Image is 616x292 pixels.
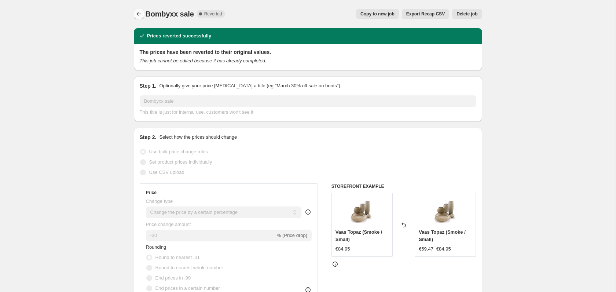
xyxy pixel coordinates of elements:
[140,95,476,107] input: 30% off holiday sale
[146,190,157,196] h3: Price
[149,159,212,165] span: Set product prices individually
[402,9,449,19] button: Export Recap CSV
[140,48,476,56] h2: The prices have been reverted to their original values.
[146,244,166,250] span: Rounding
[140,134,157,141] h2: Step 2.
[146,10,194,18] span: Bombyxx sale
[419,229,466,242] span: Vaas Topaz (Smoke / Small)
[146,198,173,204] span: Change type
[149,149,208,154] span: Use bulk price change rules
[356,9,399,19] button: Copy to new job
[134,9,144,19] button: Price change jobs
[149,169,184,175] span: Use CSV upload
[452,9,482,19] button: Delete job
[159,82,340,90] p: Optionally give your price [MEDICAL_DATA] a title (eg "March 30% off sale on boots")
[304,208,312,216] div: help
[277,233,307,238] span: % (Price drop)
[335,229,382,242] span: Vaas Topaz (Smoke / Small)
[204,11,222,17] span: Reverted
[155,265,223,270] span: Round to nearest whole number
[140,82,157,90] h2: Step 1.
[331,183,476,189] h6: STOREFRONT EXAMPLE
[140,58,267,63] i: This job cannot be edited because it has already completed.
[146,222,191,227] span: Price change amount
[146,230,275,241] input: -15
[436,245,451,253] strike: €84.95
[155,275,191,281] span: End prices in .99
[155,255,200,260] span: Round to nearest .01
[147,32,212,40] h2: Prices reverted successfully
[360,11,395,17] span: Copy to new job
[140,109,253,115] span: This title is just for internal use, customers won't see it
[406,11,445,17] span: Export Recap CSV
[155,285,220,291] span: End prices in a certain number
[419,245,433,253] div: €59.47
[347,197,377,226] img: VaasTopazset-duinroos.nl_80x.jpg
[335,245,350,253] div: €84.95
[159,134,237,141] p: Select how the prices should change
[456,11,477,17] span: Delete job
[431,197,460,226] img: VaasTopazset-duinroos.nl_80x.jpg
